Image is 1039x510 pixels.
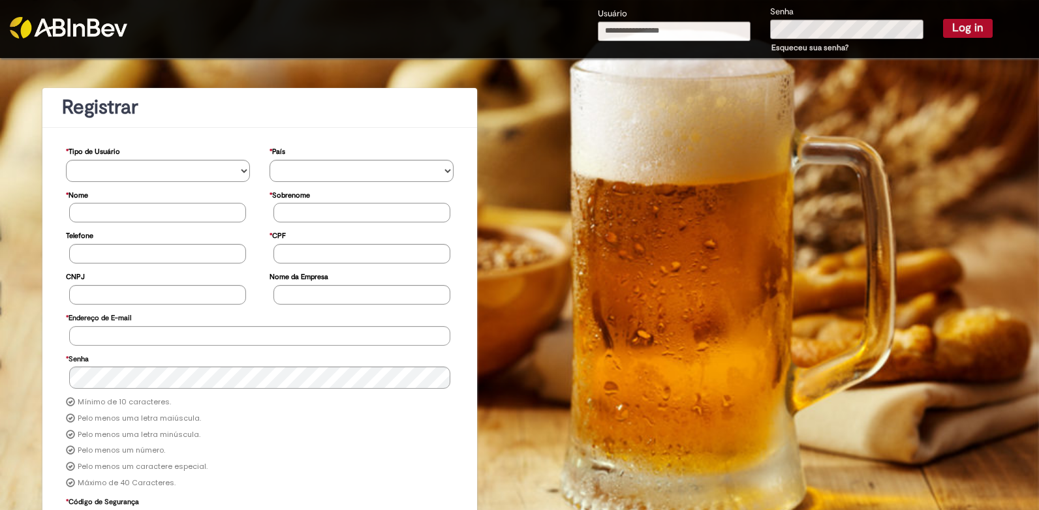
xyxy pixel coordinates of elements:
[270,141,285,160] label: País
[78,430,200,440] label: Pelo menos uma letra minúscula.
[78,413,201,424] label: Pelo menos uma letra maiúscula.
[270,225,286,244] label: CPF
[66,348,89,367] label: Senha
[66,491,139,510] label: Código de Segurança
[66,266,85,285] label: CNPJ
[770,6,794,18] label: Senha
[78,445,165,456] label: Pelo menos um número.
[598,8,627,20] label: Usuário
[66,307,131,326] label: Endereço de E-mail
[943,19,993,37] button: Log in
[270,266,328,285] label: Nome da Empresa
[66,185,88,203] label: Nome
[270,185,310,203] label: Sobrenome
[78,462,208,472] label: Pelo menos um caractere especial.
[78,397,171,408] label: Mínimo de 10 caracteres.
[62,97,457,118] h1: Registrar
[66,141,120,160] label: Tipo de Usuário
[78,478,176,488] label: Máximo de 40 Caracteres.
[771,42,848,53] a: Esqueceu sua senha?
[66,225,93,244] label: Telefone
[10,17,127,38] img: ABInbev-white.png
